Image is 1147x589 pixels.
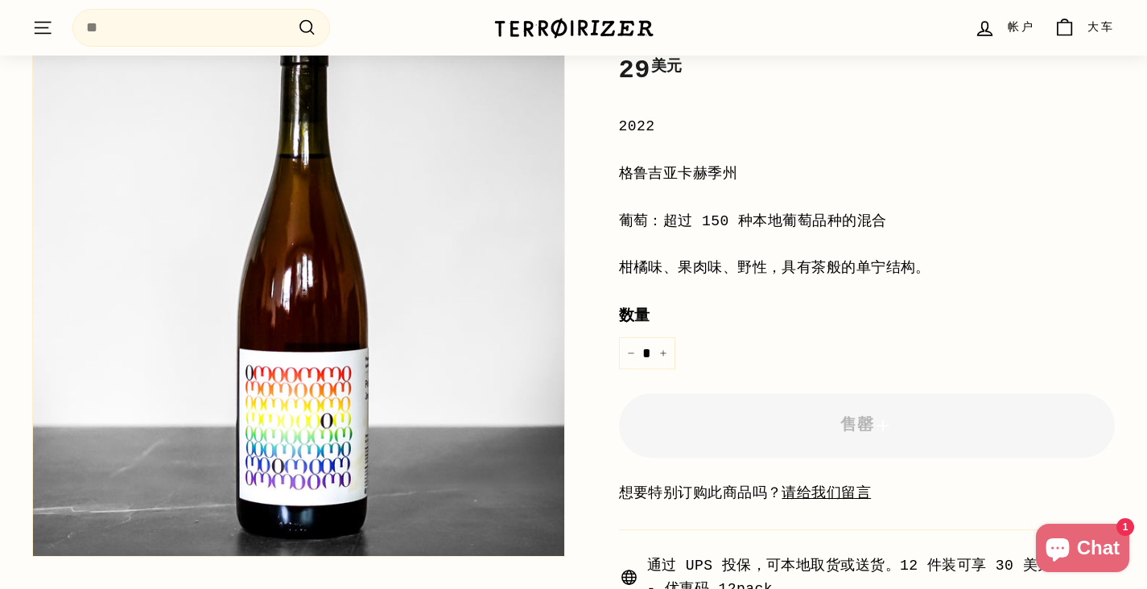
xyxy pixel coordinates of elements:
[1044,4,1124,51] a: 大车
[651,58,683,76] font: 美元
[33,25,564,556] img: 波利福尼亚
[619,485,782,501] font: 想要特别订购此商品吗？
[619,393,1116,458] button: 售罄
[782,485,871,501] a: 请给我们留言
[619,337,675,370] input: 数量
[840,416,873,435] font: 售罄
[964,4,1045,51] a: 帐户
[619,307,650,325] font: 数量
[619,56,650,85] font: 29
[619,118,655,134] font: 2022
[1031,524,1134,576] inbox-online-store-chat: Shopify 在线商店聊天
[619,337,643,370] button: 减少一件商品
[1087,21,1115,34] font: 大车
[619,260,930,276] font: 柑橘味、果肉味、野性，具有茶般的单宁结构。
[619,166,738,182] font: 格鲁吉亚卡赫季州
[619,213,887,229] font: 葡萄：超过 150 种本地葡萄品种的混合
[651,337,675,370] button: 将商品数量增加一个
[1008,21,1035,34] font: 帐户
